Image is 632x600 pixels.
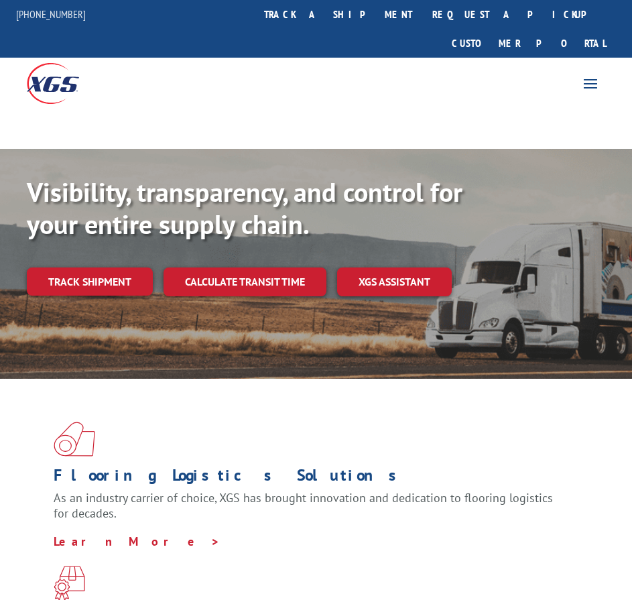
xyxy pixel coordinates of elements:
a: Customer Portal [442,29,616,58]
img: xgs-icon-total-supply-chain-intelligence-red [54,422,95,457]
a: Calculate transit time [164,267,326,296]
a: XGS ASSISTANT [337,267,452,296]
a: Track shipment [27,267,153,296]
a: Learn More > [54,534,220,549]
span: As an industry carrier of choice, XGS has brought innovation and dedication to flooring logistics... [54,490,553,522]
h1: Flooring Logistics Solutions [54,467,568,490]
b: Visibility, transparency, and control for your entire supply chain. [27,174,462,241]
a: [PHONE_NUMBER] [16,7,86,21]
